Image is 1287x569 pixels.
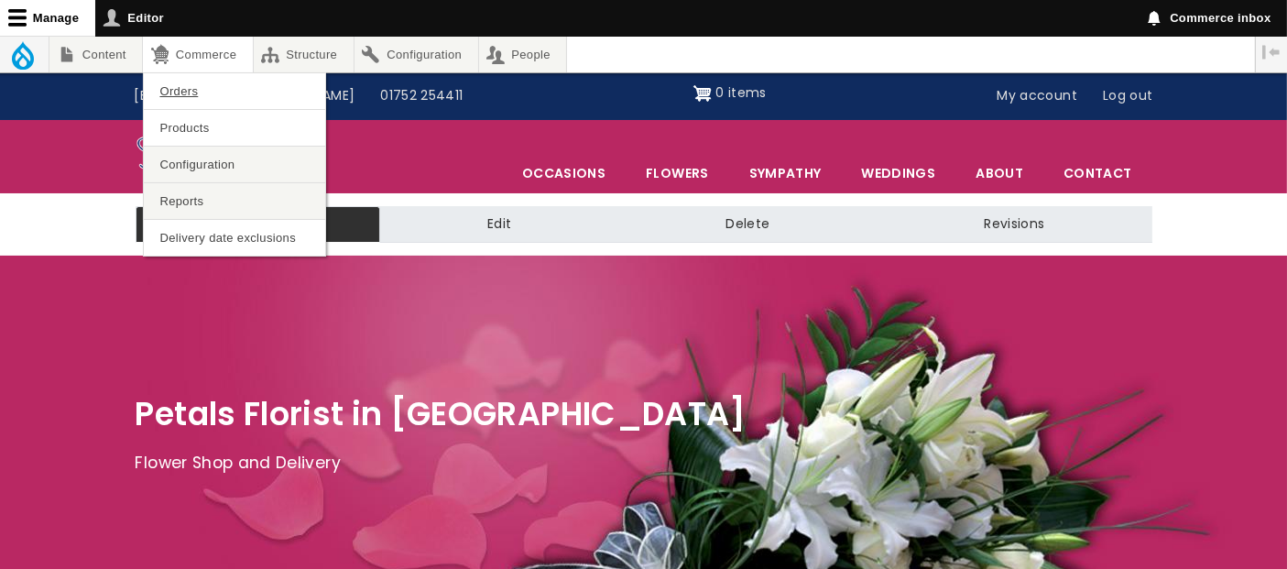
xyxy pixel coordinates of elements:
[136,391,747,436] span: Petals Florist in [GEOGRAPHIC_DATA]
[367,79,475,114] a: 01752 254411
[136,450,1152,477] p: Flower Shop and Delivery
[122,79,368,114] a: [EMAIL_ADDRESS][DOMAIN_NAME]
[49,37,142,72] a: Content
[1256,37,1287,68] button: Vertical orientation
[136,125,230,189] img: Home
[122,206,1166,243] nav: Tabs
[354,37,478,72] a: Configuration
[144,183,325,219] a: Reports
[730,154,841,192] a: Sympathy
[380,206,618,243] a: Edit
[143,37,252,72] a: Commerce
[144,110,325,146] a: Products
[503,154,625,192] span: Occasions
[715,83,766,102] span: 0 items
[693,79,712,108] img: Shopping cart
[627,154,727,192] a: Flowers
[1044,154,1151,192] a: Contact
[144,220,325,256] a: Delivery date exclusions
[618,206,877,243] a: Delete
[479,37,567,72] a: People
[1090,79,1165,114] a: Log out
[144,73,325,109] a: Orders
[136,206,380,243] a: View
[144,147,325,182] a: Configuration
[956,154,1042,192] a: About
[842,154,954,192] span: Weddings
[985,79,1091,114] a: My account
[693,79,767,108] a: Shopping cart 0 items
[254,37,354,72] a: Structure
[877,206,1151,243] a: Revisions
